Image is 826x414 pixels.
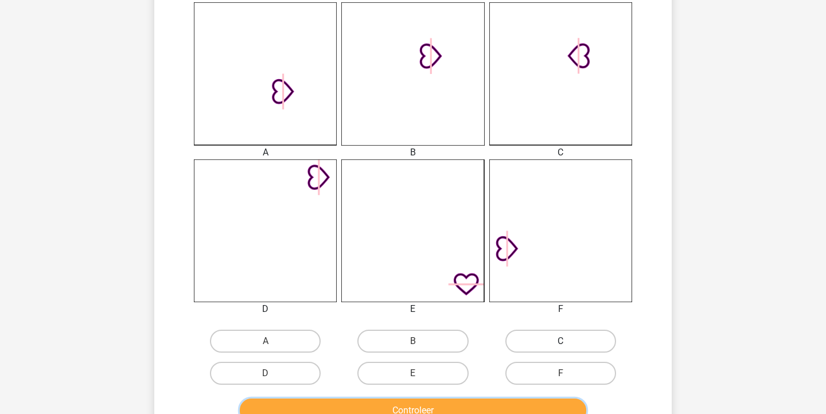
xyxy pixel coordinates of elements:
[505,330,616,353] label: C
[357,330,468,353] label: B
[185,302,345,316] div: D
[210,330,321,353] label: A
[357,362,468,385] label: E
[481,302,641,316] div: F
[185,146,345,159] div: A
[210,362,321,385] label: D
[505,362,616,385] label: F
[333,146,493,159] div: B
[333,302,493,316] div: E
[481,146,641,159] div: C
